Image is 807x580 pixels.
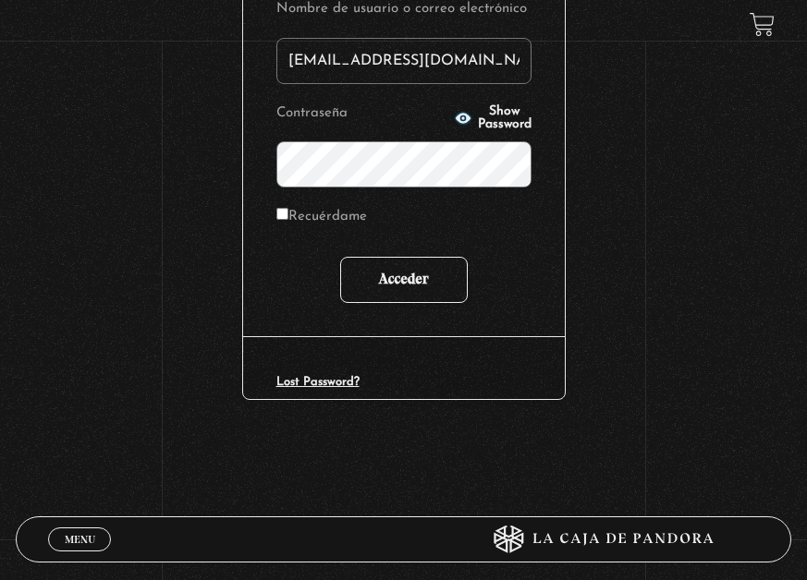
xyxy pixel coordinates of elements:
input: Acceder [340,257,468,303]
label: Contraseña [276,101,448,127]
a: View your shopping cart [750,12,775,37]
a: Lost Password? [276,376,360,388]
span: Menu [65,534,95,545]
span: Cerrar [58,550,102,562]
input: Recuérdame [276,208,288,220]
button: Show Password [454,105,532,131]
label: Recuérdame [276,204,367,231]
span: Show Password [478,105,532,131]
